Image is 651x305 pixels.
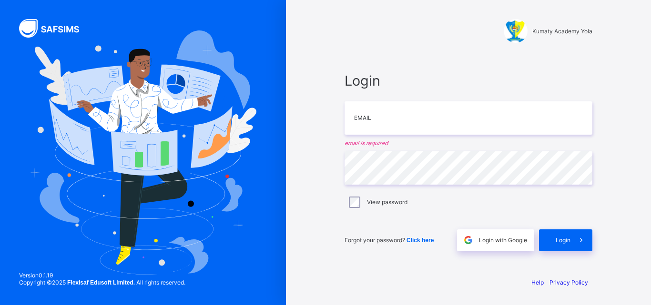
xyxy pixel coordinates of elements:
img: Hero Image [30,30,256,274]
span: Forgot your password? [345,236,434,244]
label: View password [367,198,407,206]
span: Login [345,72,592,89]
img: google.396cfc9801f0270233282035f929180a.svg [463,235,474,246]
span: Login with Google [479,236,527,244]
span: Kumaty Academy Yola [532,28,592,35]
strong: Flexisaf Edusoft Limited. [67,279,135,286]
em: email is required [345,139,592,147]
a: Help [531,279,544,286]
span: Version 0.1.19 [19,272,185,279]
a: Click here [407,236,434,244]
a: Privacy Policy [549,279,588,286]
span: Copyright © 2025 All rights reserved. [19,279,185,286]
img: SAFSIMS Logo [19,19,91,38]
span: Login [556,236,570,244]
